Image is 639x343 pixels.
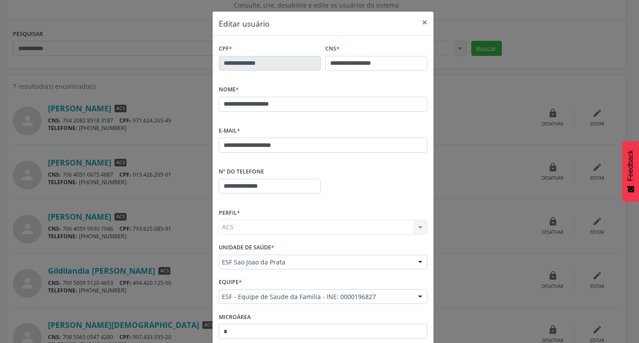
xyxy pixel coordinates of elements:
span: ESF Sao Joao da Prata [222,258,409,267]
span: ESF - Equipe de Saude da Familia - INE: 0000196827 [222,292,409,301]
label: Nome [219,83,239,97]
button: Close [416,12,434,33]
label: E-mail [219,124,240,138]
label: Nº do Telefone [219,165,264,179]
label: CNS [325,42,339,56]
button: Feedback - Mostrar pesquisa [622,141,639,201]
label: Equipe [219,276,242,289]
label: CPF [219,42,232,56]
h5: Editar usuário [219,18,270,29]
label: Unidade de saúde [219,241,274,255]
label: Microárea [219,310,251,324]
span: Feedback [627,150,635,181]
label: Perfil [219,206,240,220]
